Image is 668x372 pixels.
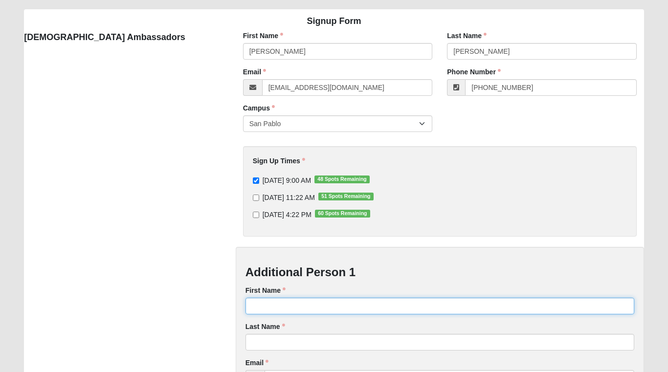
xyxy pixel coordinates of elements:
label: Phone Number [447,67,501,77]
span: [DATE] 9:00 AM [263,176,311,184]
label: Last Name [245,322,285,331]
input: [DATE] 9:00 AM48 Spots Remaining [253,177,259,184]
span: 60 Spots Remaining [315,210,370,218]
span: [DATE] 11:22 AM [263,194,315,201]
input: [DATE] 4:22 PM60 Spots Remaining [253,212,259,218]
label: Sign Up Times [253,156,305,166]
h4: Signup Form [24,16,644,27]
h3: Additional Person 1 [245,265,634,280]
label: Last Name [447,31,487,41]
span: 48 Spots Remaining [314,175,370,183]
label: First Name [243,31,283,41]
strong: [DEMOGRAPHIC_DATA] Ambassadors [24,32,185,42]
input: [DATE] 11:22 AM51 Spots Remaining [253,195,259,201]
label: First Name [245,285,286,295]
span: 51 Spots Remaining [318,193,374,200]
span: [DATE] 4:22 PM [263,211,312,219]
label: Campus [243,103,275,113]
label: Email [243,67,266,77]
label: Email [245,358,268,368]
